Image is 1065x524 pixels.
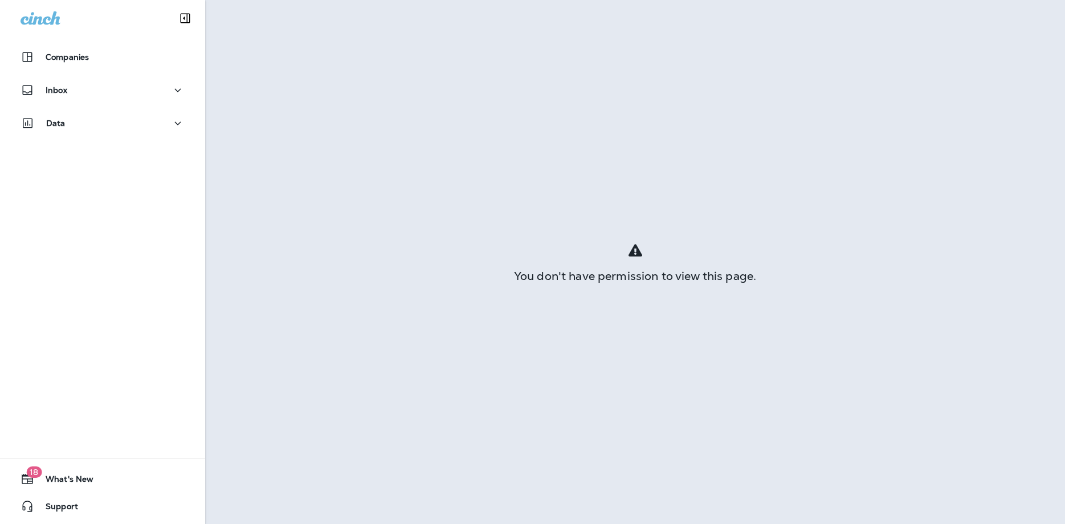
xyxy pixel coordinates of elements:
[11,495,194,518] button: Support
[34,474,93,488] span: What's New
[46,52,89,62] p: Companies
[46,86,67,95] p: Inbox
[11,46,194,68] button: Companies
[34,502,78,515] span: Support
[11,468,194,490] button: 18What's New
[11,112,194,135] button: Data
[46,119,66,128] p: Data
[11,79,194,101] button: Inbox
[169,7,201,30] button: Collapse Sidebar
[26,466,42,478] span: 18
[205,271,1065,281] div: You don't have permission to view this page.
